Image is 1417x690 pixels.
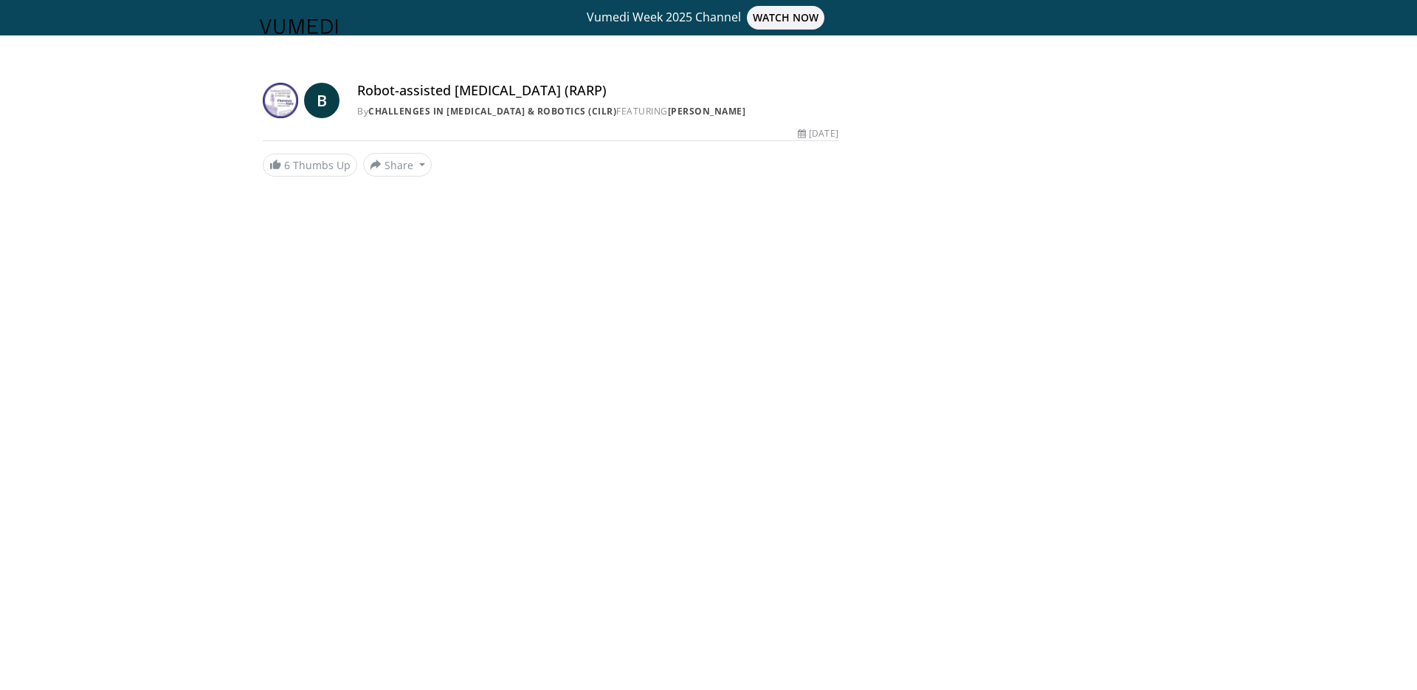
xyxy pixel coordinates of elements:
button: Share [363,153,432,177]
div: [DATE] [798,127,838,140]
img: VuMedi Logo [260,19,338,34]
span: 6 [284,158,290,172]
img: Challenges in Laparoscopy & Robotics (CILR) [263,83,298,118]
h4: Robot-assisted [MEDICAL_DATA] (RARP) [357,83,838,99]
a: B [304,83,339,118]
a: 6 Thumbs Up [263,154,357,177]
a: Challenges in [MEDICAL_DATA] & Robotics (CILR) [368,105,616,117]
a: [PERSON_NAME] [668,105,746,117]
div: By FEATURING [357,105,838,118]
